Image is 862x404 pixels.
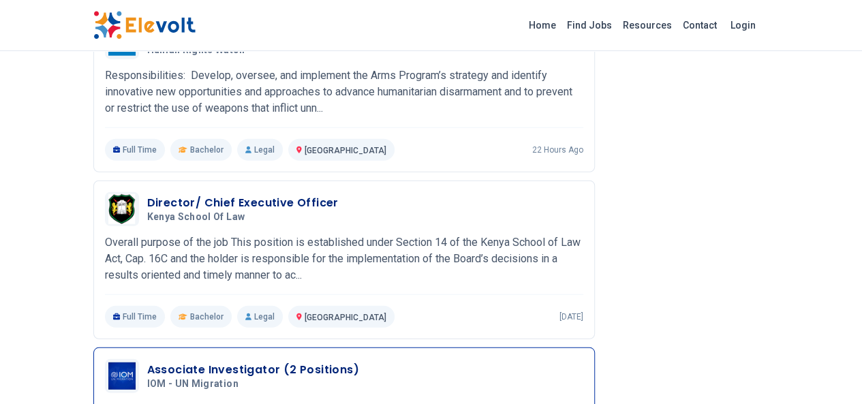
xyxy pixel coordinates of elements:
span: [GEOGRAPHIC_DATA] [305,313,386,322]
p: Full Time [105,306,166,328]
p: [DATE] [559,311,583,322]
a: Home [523,14,561,36]
a: Contact [677,14,722,36]
h3: Director/ Chief Executive Officer [147,195,339,211]
a: Kenya School of LawDirector/ Chief Executive OfficerKenya School of LawOverall purpose of the job... [105,192,583,328]
a: Find Jobs [561,14,617,36]
p: Legal [237,139,283,161]
span: Bachelor [190,144,224,155]
img: IOM - UN Migration [108,362,136,390]
h3: Associate Investigator (2 Positions) [147,362,359,378]
p: Responsibilities: Develop, oversee, and implement the Arms Program’s strategy and identify innova... [105,67,583,116]
span: IOM - UN Migration [147,378,238,390]
span: Kenya School of Law [147,211,245,223]
a: Resources [617,14,677,36]
p: Legal [237,306,283,328]
p: Overall purpose of the job This position is established under Section 14 of the Kenya School of L... [105,234,583,283]
iframe: Chat Widget [794,339,862,404]
a: Human Rights WatchDeputy Director, ArmsHuman Rights WatchResponsibilities: Develop, oversee, and ... [105,25,583,161]
p: 22 hours ago [532,144,583,155]
p: Full Time [105,139,166,161]
img: Elevolt [93,11,196,40]
a: Login [722,12,764,39]
img: Kenya School of Law [108,194,136,223]
span: [GEOGRAPHIC_DATA] [305,146,386,155]
span: Bachelor [190,311,224,322]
